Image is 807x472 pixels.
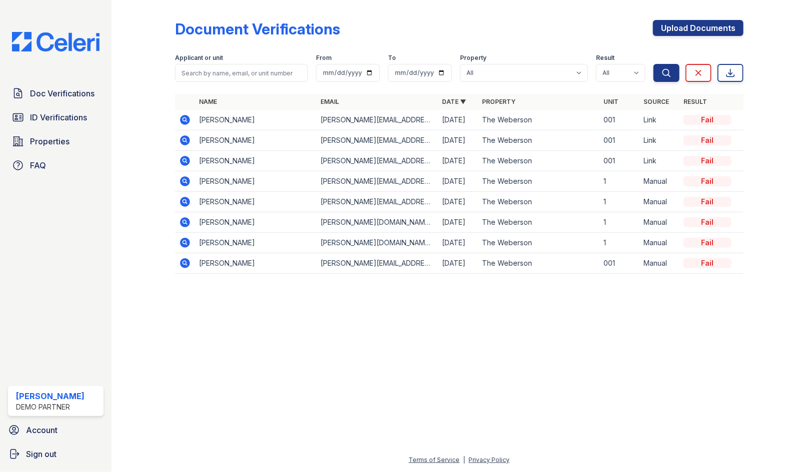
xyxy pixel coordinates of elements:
td: [DATE] [438,192,478,212]
div: Fail [683,197,731,207]
td: [DATE] [438,110,478,130]
td: Link [639,151,679,171]
td: Manual [639,233,679,253]
td: [PERSON_NAME] [195,212,316,233]
span: Properties [30,135,69,147]
td: Link [639,130,679,151]
td: The Weberson [478,253,599,274]
div: Fail [683,135,731,145]
td: Manual [639,171,679,192]
td: The Weberson [478,192,599,212]
td: [PERSON_NAME][EMAIL_ADDRESS][DOMAIN_NAME] [316,253,438,274]
td: 1 [599,192,639,212]
a: Privacy Policy [468,456,509,464]
a: Upload Documents [653,20,743,36]
span: Sign out [26,448,56,460]
a: Sign out [4,444,107,464]
span: Account [26,424,57,436]
td: [PERSON_NAME] [195,253,316,274]
span: FAQ [30,159,46,171]
a: Doc Verifications [8,83,103,103]
div: Fail [683,238,731,248]
td: [PERSON_NAME] [195,110,316,130]
td: [PERSON_NAME] [195,192,316,212]
a: Property [482,98,515,105]
td: [DATE] [438,212,478,233]
input: Search by name, email, or unit number [175,64,308,82]
a: Date ▼ [442,98,466,105]
div: [PERSON_NAME] [16,390,84,402]
div: Fail [683,176,731,186]
a: Account [4,420,107,440]
td: [DATE] [438,253,478,274]
div: | [463,456,465,464]
td: 001 [599,130,639,151]
a: Terms of Service [408,456,459,464]
td: Manual [639,253,679,274]
a: Email [320,98,339,105]
td: [PERSON_NAME][EMAIL_ADDRESS][DOMAIN_NAME] [316,171,438,192]
td: 1 [599,233,639,253]
td: [DATE] [438,233,478,253]
td: 001 [599,151,639,171]
td: The Weberson [478,130,599,151]
a: FAQ [8,155,103,175]
div: Fail [683,258,731,268]
label: Result [596,54,614,62]
td: The Weberson [478,233,599,253]
div: Demo Partner [16,402,84,412]
a: Name [199,98,217,105]
label: From [316,54,331,62]
td: Manual [639,212,679,233]
td: [PERSON_NAME][DOMAIN_NAME][EMAIL_ADDRESS][PERSON_NAME][DOMAIN_NAME] [316,212,438,233]
label: Applicant or unit [175,54,223,62]
td: 001 [599,253,639,274]
td: [PERSON_NAME][EMAIL_ADDRESS][DOMAIN_NAME] [316,110,438,130]
a: Source [643,98,669,105]
span: ID Verifications [30,111,87,123]
td: [DATE] [438,151,478,171]
img: CE_Logo_Blue-a8612792a0a2168367f1c8372b55b34899dd931a85d93a1a3d3e32e68fde9ad4.png [4,32,107,51]
td: The Weberson [478,212,599,233]
td: The Weberson [478,171,599,192]
a: Properties [8,131,103,151]
td: Manual [639,192,679,212]
a: ID Verifications [8,107,103,127]
td: [PERSON_NAME][EMAIL_ADDRESS][DOMAIN_NAME] [316,192,438,212]
td: The Weberson [478,151,599,171]
label: Property [460,54,486,62]
td: [DATE] [438,171,478,192]
td: [PERSON_NAME] [195,130,316,151]
td: The Weberson [478,110,599,130]
a: Unit [603,98,618,105]
td: [PERSON_NAME] [195,233,316,253]
div: Document Verifications [175,20,340,38]
td: 001 [599,110,639,130]
td: [PERSON_NAME][EMAIL_ADDRESS][DOMAIN_NAME] [316,130,438,151]
label: To [388,54,396,62]
span: Doc Verifications [30,87,94,99]
td: [PERSON_NAME][DOMAIN_NAME][EMAIL_ADDRESS][PERSON_NAME][DOMAIN_NAME] [316,233,438,253]
div: Fail [683,156,731,166]
a: Result [683,98,707,105]
td: Link [639,110,679,130]
td: [PERSON_NAME] [195,171,316,192]
div: Fail [683,217,731,227]
td: [DATE] [438,130,478,151]
div: Fail [683,115,731,125]
td: [PERSON_NAME] [195,151,316,171]
td: 1 [599,171,639,192]
td: [PERSON_NAME][EMAIL_ADDRESS][DOMAIN_NAME] [316,151,438,171]
td: 1 [599,212,639,233]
